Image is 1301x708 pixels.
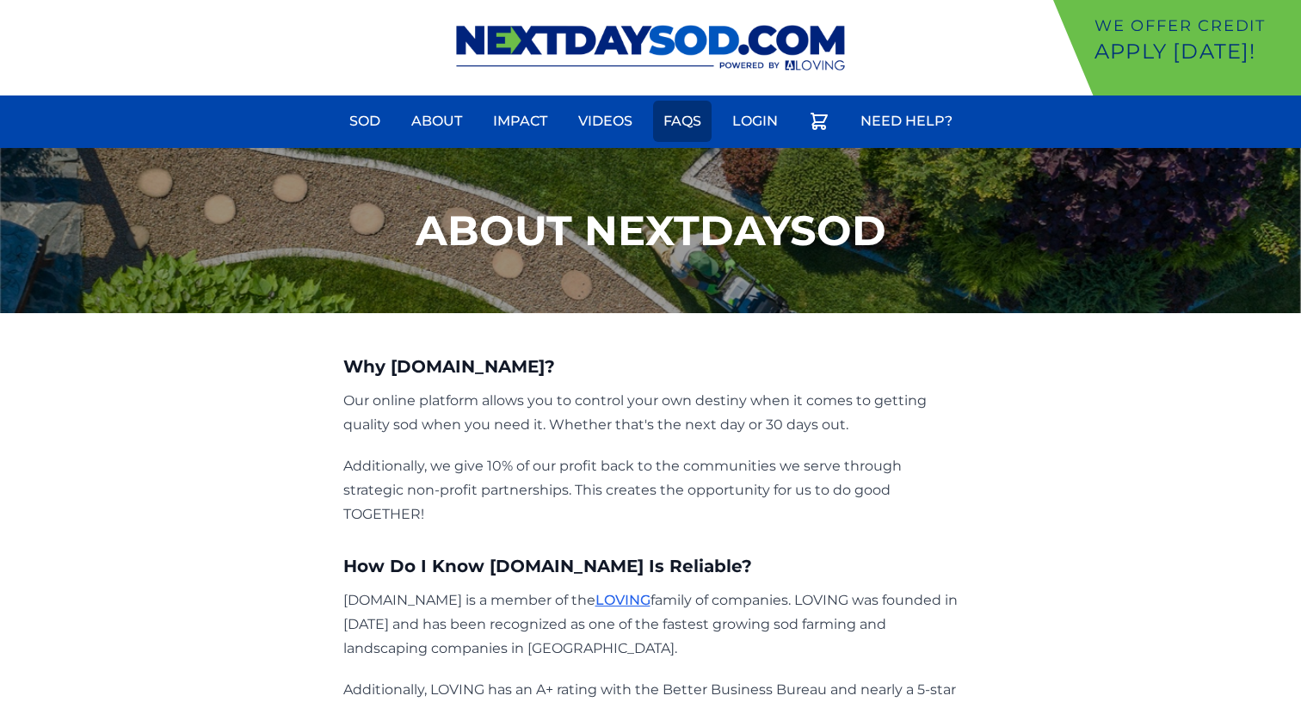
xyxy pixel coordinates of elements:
[343,389,959,437] p: Our online platform allows you to control your own destiny when it comes to getting quality sod w...
[568,101,643,142] a: Videos
[343,354,959,379] h3: Why [DOMAIN_NAME]?
[653,101,712,142] a: FAQs
[343,554,959,578] h3: How Do I Know [DOMAIN_NAME] Is Reliable?
[339,101,391,142] a: Sod
[483,101,558,142] a: Impact
[343,454,959,526] p: Additionally, we give 10% of our profit back to the communities we serve through strategic non-pr...
[722,101,788,142] a: Login
[595,592,650,608] a: LOVING
[850,101,963,142] a: Need Help?
[1094,38,1294,65] p: Apply [DATE]!
[1094,14,1294,38] p: We offer Credit
[401,101,472,142] a: About
[416,210,886,251] h1: About NextDaySod
[343,588,959,661] p: [DOMAIN_NAME] is a member of the family of companies. LOVING was founded in [DATE] and has been r...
